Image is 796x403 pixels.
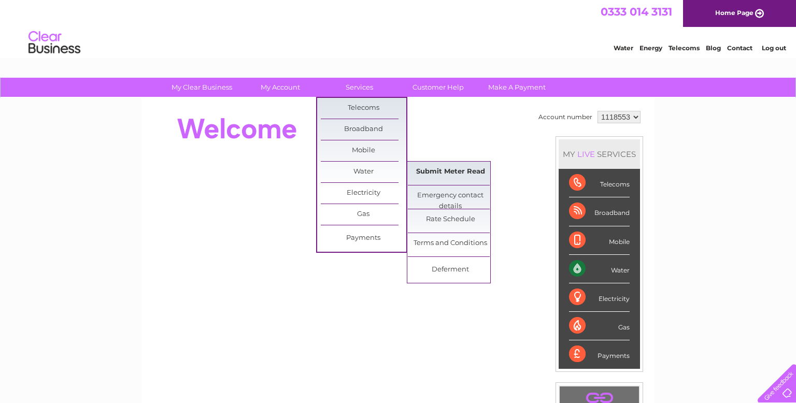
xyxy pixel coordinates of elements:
[569,312,630,340] div: Gas
[321,162,406,182] a: Water
[238,78,323,97] a: My Account
[569,197,630,226] div: Broadband
[321,140,406,161] a: Mobile
[706,44,721,52] a: Blog
[321,204,406,225] a: Gas
[601,5,672,18] a: 0333 014 3131
[408,260,493,280] a: Deferment
[669,44,700,52] a: Telecoms
[317,78,402,97] a: Services
[408,209,493,230] a: Rate Schedule
[727,44,752,52] a: Contact
[321,119,406,140] a: Broadband
[569,169,630,197] div: Telecoms
[408,185,493,206] a: Emergency contact details
[569,340,630,368] div: Payments
[569,255,630,283] div: Water
[321,183,406,204] a: Electricity
[408,233,493,254] a: Terms and Conditions
[559,139,640,169] div: MY SERVICES
[639,44,662,52] a: Energy
[154,6,644,50] div: Clear Business is a trading name of Verastar Limited (registered in [GEOGRAPHIC_DATA] No. 3667643...
[536,108,595,126] td: Account number
[614,44,633,52] a: Water
[395,78,481,97] a: Customer Help
[474,78,560,97] a: Make A Payment
[28,27,81,59] img: logo.png
[159,78,245,97] a: My Clear Business
[575,149,597,159] div: LIVE
[762,44,786,52] a: Log out
[569,226,630,255] div: Mobile
[569,283,630,312] div: Electricity
[408,162,493,182] a: Submit Meter Read
[321,228,406,249] a: Payments
[321,98,406,119] a: Telecoms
